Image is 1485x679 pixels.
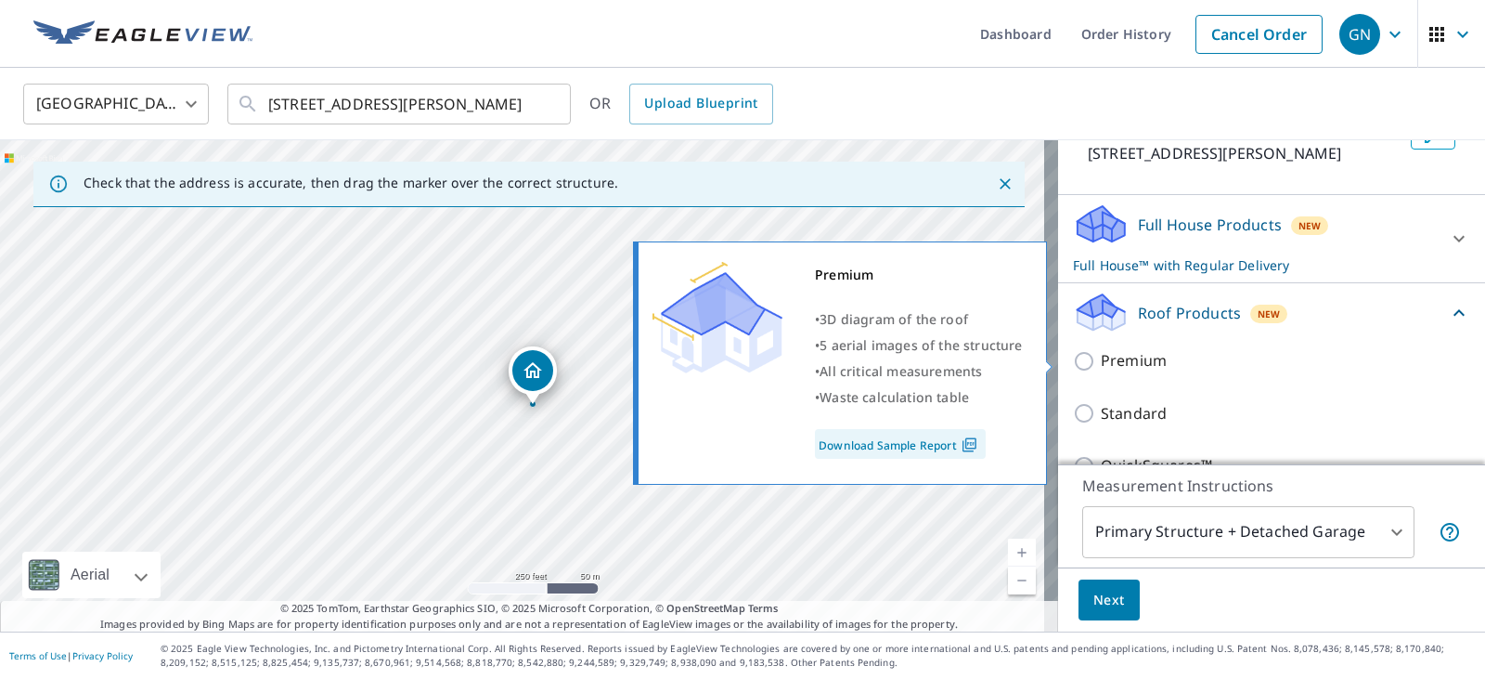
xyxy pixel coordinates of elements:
span: New [1258,307,1281,321]
span: Waste calculation table [820,388,969,406]
span: © 2025 TomTom, Earthstar Geographics SIO, © 2025 Microsoft Corporation, © [280,601,779,617]
p: Premium [1101,349,1167,372]
a: Upload Blueprint [629,84,772,124]
p: Full House Products [1138,214,1282,236]
div: Full House ProductsNewFull House™ with Regular Delivery [1073,202,1470,275]
span: 5 aerial images of the structure [820,336,1022,354]
button: Next [1078,580,1140,621]
span: Upload Blueprint [644,92,757,115]
span: New [1298,218,1322,233]
div: Dropped pin, building 1, Residential property, 22 Conway Cir Bloomington, IL 61704 [509,346,557,404]
div: • [815,385,1023,411]
p: QuickSquares™ [1101,454,1212,477]
div: Premium [815,262,1023,288]
div: GN [1339,14,1380,55]
input: Search by address or latitude-longitude [268,78,533,130]
div: Primary Structure + Detached Garage [1082,506,1414,558]
a: Download Sample Report [815,429,986,459]
a: Terms of Use [9,649,67,662]
a: Privacy Policy [72,649,133,662]
button: Close [993,172,1017,196]
div: • [815,333,1023,359]
a: Terms [748,601,779,615]
div: Aerial [22,552,161,598]
p: [STREET_ADDRESS][PERSON_NAME] [1088,142,1403,164]
p: Full House™ with Regular Delivery [1073,255,1437,275]
p: | [9,650,133,661]
div: OR [589,84,773,124]
img: Pdf Icon [957,437,982,453]
p: Roof Products [1138,302,1241,324]
div: Roof ProductsNew [1073,291,1470,334]
span: 3D diagram of the roof [820,310,968,328]
a: Current Level 17, Zoom Out [1008,567,1036,594]
a: Cancel Order [1195,15,1323,54]
img: EV Logo [33,20,252,48]
span: Next [1093,589,1125,612]
span: All critical measurements [820,362,982,380]
a: OpenStreetMap [666,601,744,615]
p: Check that the address is accurate, then drag the marker over the correct structure. [84,175,618,191]
div: • [815,359,1023,385]
img: Premium [652,262,782,373]
a: Current Level 17, Zoom In [1008,539,1036,567]
p: Measurement Instructions [1082,475,1461,497]
p: © 2025 Eagle View Technologies, Inc. and Pictometry International Corp. All Rights Reserved. Repo... [161,642,1476,670]
div: • [815,307,1023,333]
p: Standard [1101,402,1167,425]
div: Aerial [65,552,115,598]
div: [GEOGRAPHIC_DATA] [23,78,209,130]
